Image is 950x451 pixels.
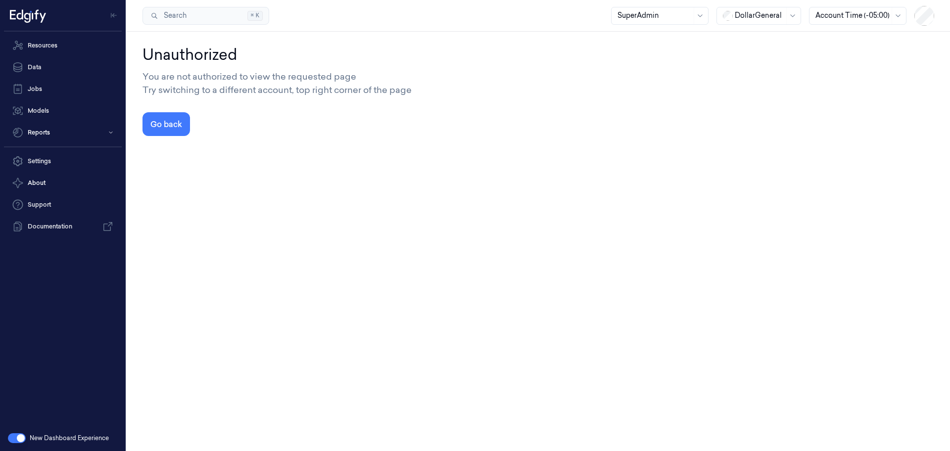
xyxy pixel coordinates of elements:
a: Jobs [4,79,122,99]
button: Search⌘K [142,7,269,25]
button: About [4,173,122,193]
button: Go back [142,112,190,136]
a: Settings [4,151,122,171]
a: Data [4,57,122,77]
div: You are not authorized to view the requested page Try switching to a different account, top right... [142,70,934,96]
div: Unauthorized [142,44,934,66]
button: Reports [4,123,122,142]
a: Models [4,101,122,121]
a: Documentation [4,217,122,236]
span: Search [160,10,187,21]
button: Toggle Navigation [106,7,122,23]
a: Support [4,195,122,215]
a: Resources [4,36,122,55]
